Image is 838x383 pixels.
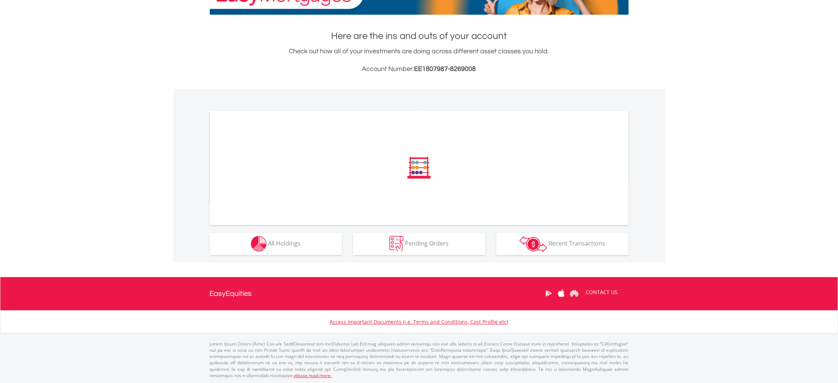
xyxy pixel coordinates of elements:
h1: Here are the ins and outs of your account [210,29,629,43]
a: Huawei [568,282,581,305]
a: Access Important Documents (i.e. Terms and Conditions, Cost Profile etc) [330,318,508,325]
span: Recent Transactions [549,239,605,247]
img: transactions-zar-wht.png [519,236,547,252]
button: Pending Orders [353,233,485,255]
a: please read more: [294,372,332,379]
span: All Holdings [268,239,301,247]
img: holdings-wht.png [251,236,267,252]
div: Check out how all of your investments are doing across different asset classes you hold. [210,46,629,74]
p: Lorem Ipsum Dolors (Ame) Con a/e SeddOeiusmod tem InciDiduntut Lab Etd mag aliquaen admin veniamq... [210,341,629,379]
h3: Account Number: [210,64,629,74]
a: Apple [555,282,568,305]
span: EE1807987-8269008 [414,65,476,72]
span: Pending Orders [405,239,449,247]
img: pending_instructions-wht.png [389,236,403,252]
a: Google Play [542,282,555,305]
button: Recent Transactions [496,233,629,255]
a: CONTACT US [581,282,623,303]
button: All Holdings [210,233,342,255]
a: EasyEquities [210,277,252,310]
